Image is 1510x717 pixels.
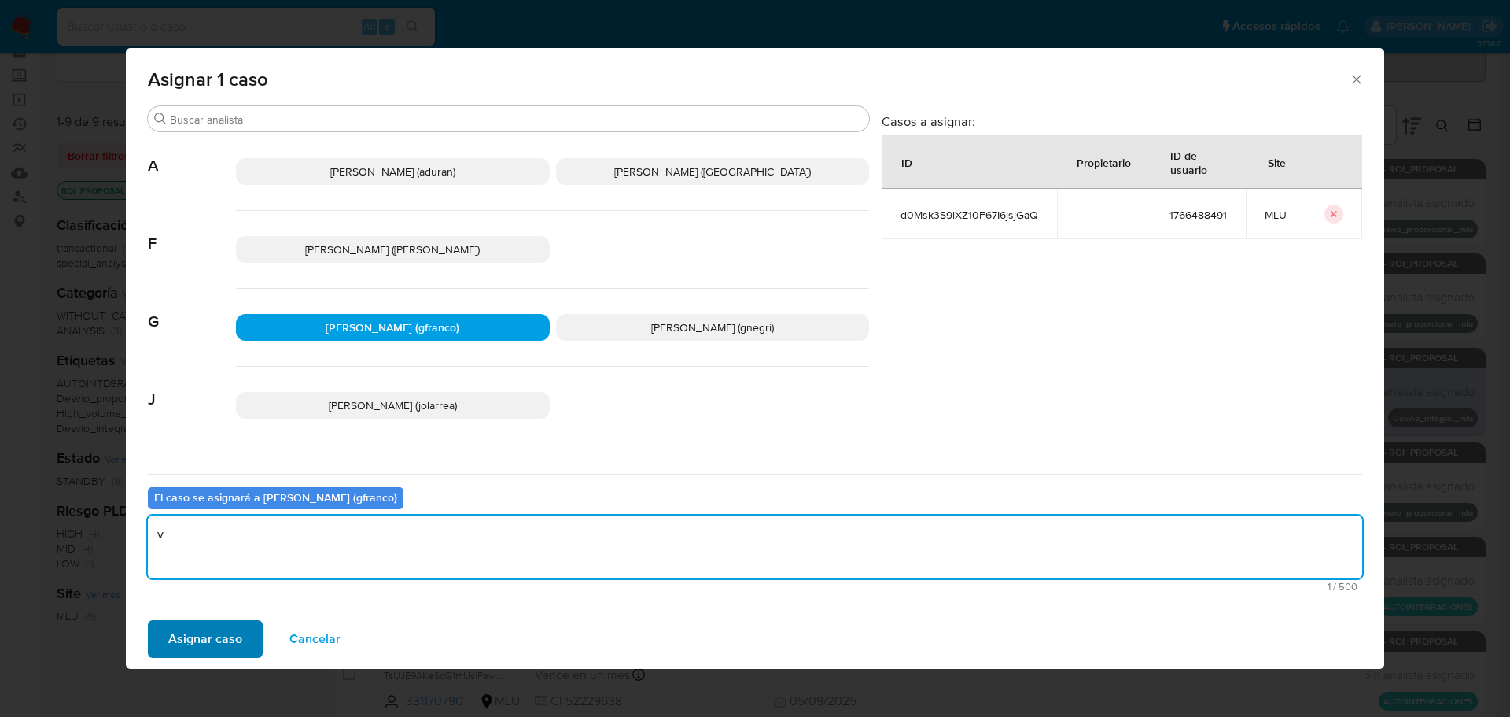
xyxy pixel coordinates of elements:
[326,320,459,335] span: [PERSON_NAME] (gfranco)
[236,314,550,341] div: [PERSON_NAME] (gfranco)
[153,582,1357,592] span: Máximo 500 caracteres
[269,620,361,658] button: Cancelar
[330,164,455,179] span: [PERSON_NAME] (aduran)
[329,397,457,413] span: [PERSON_NAME] (jolarrea)
[148,211,236,253] span: F
[148,133,236,176] span: A
[236,392,550,419] div: [PERSON_NAME] (jolarrea)
[614,164,811,179] span: [PERSON_NAME] ([GEOGRAPHIC_DATA])
[1324,205,1343,224] button: icon-button
[651,320,774,335] span: [PERSON_NAME] (gnegri)
[1249,143,1305,181] div: Site
[236,158,550,185] div: [PERSON_NAME] (aduran)
[1151,136,1245,188] div: ID de usuario
[148,620,263,658] button: Asignar caso
[1265,208,1287,222] span: MLU
[154,113,167,125] button: Buscar
[556,158,870,185] div: [PERSON_NAME] ([GEOGRAPHIC_DATA])
[289,622,341,656] span: Cancelar
[882,113,1362,129] h3: Casos a asignar:
[148,367,236,409] span: J
[148,289,236,331] span: G
[556,314,870,341] div: [PERSON_NAME] (gnegri)
[126,48,1384,669] div: assign-modal
[1349,72,1363,86] button: Cerrar ventana
[168,622,242,656] span: Asignar caso
[236,236,550,263] div: [PERSON_NAME] ([PERSON_NAME])
[882,143,931,181] div: ID
[154,490,397,505] b: El caso se asignará a [PERSON_NAME] (gfranco)
[148,70,1349,89] span: Asignar 1 caso
[900,208,1038,222] span: d0Msk3S9lXZ10F67I6jsjGaQ
[170,113,863,127] input: Buscar analista
[305,242,480,257] span: [PERSON_NAME] ([PERSON_NAME])
[1169,208,1227,222] span: 1766488491
[148,516,1362,578] textarea: v
[1058,143,1150,181] div: Propietario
